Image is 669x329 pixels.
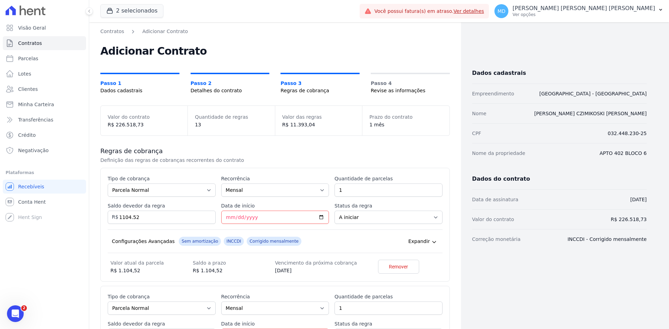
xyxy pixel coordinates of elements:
[7,305,24,322] iframe: Intercom live chat
[472,109,486,118] dt: Nome
[334,175,443,182] label: Quantidade de parcelas
[630,195,647,204] dd: [DATE]
[568,235,647,243] dd: INCCDI - Corrigido mensalmente
[3,36,86,50] a: Contratos
[334,202,443,209] label: Status da regra
[18,101,54,108] span: Minha Carteira
[369,113,442,121] dt: Prazo do contrato
[247,237,301,246] span: Corrigido mensalmente
[179,237,221,246] span: Sem amortização
[191,80,270,87] span: Passo 2
[18,70,31,77] span: Lotes
[3,195,86,209] a: Conta Hent
[221,293,329,300] label: Recorrência
[6,169,83,177] div: Plataformas
[334,293,443,300] label: Quantidade de parcelas
[3,143,86,157] a: Negativação
[221,202,329,209] label: Data de início
[275,259,357,267] dt: Vencimento da próxima cobrança
[108,293,216,300] label: Tipo de cobrança
[193,267,275,274] dd: R$ 1.104,52
[195,113,268,121] dt: Quantidade de regras
[221,320,329,327] label: Data de início
[472,68,647,78] h3: Dados cadastrais
[472,215,514,224] dt: Valor do contrato
[18,24,46,31] span: Visão Geral
[374,8,484,15] span: Você possui fatura(s) em atraso.
[100,87,179,94] span: Dados cadastrais
[378,260,419,274] a: Remover
[371,87,450,94] span: Revise as informações
[498,9,506,14] span: MD
[18,198,46,205] span: Conta Hent
[334,320,443,327] label: Status da regra
[108,121,180,128] dd: R$ 226.518,73
[108,175,216,182] label: Tipo de cobrança
[108,113,180,121] dt: Valor do contrato
[18,86,38,93] span: Clientes
[3,67,86,81] a: Lotes
[472,149,525,157] dt: Nome da propriedade
[100,157,334,164] p: Definição das regras de cobranças recorrentes do contrato
[280,80,360,87] span: Passo 3
[3,21,86,35] a: Visão Geral
[3,97,86,111] a: Minha Carteira
[282,121,355,128] dd: R$ 11.393,04
[3,180,86,194] a: Recebíveis
[454,8,484,14] a: Ver detalhes
[472,89,514,98] dt: Empreendimento
[100,4,163,17] button: 2 selecionados
[191,87,270,94] span: Detalhes do contrato
[110,267,193,274] dd: R$ 1.104,52
[224,237,244,246] span: INCCDI
[100,147,450,155] h3: Regras de cobrança
[18,116,53,123] span: Transferências
[3,128,86,142] a: Crédito
[142,28,188,35] a: Adicionar Contrato
[100,28,450,35] nav: Breadcrumb
[534,109,647,118] dd: [PERSON_NAME] CZIMIKOSKI [PERSON_NAME]
[472,235,521,243] dt: Correção monetária
[108,320,216,327] label: Saldo devedor da regra
[18,132,36,139] span: Crédito
[108,202,216,209] label: Saldo devedor da regra
[408,238,430,245] span: Expandir
[369,121,442,128] dd: 1 mês
[3,82,86,96] a: Clientes
[600,149,647,157] dd: APTO 402 BLOCO 6
[282,113,355,121] dt: Valor das regras
[221,175,329,182] label: Recorrência
[513,5,655,12] p: [PERSON_NAME] [PERSON_NAME] [PERSON_NAME]
[371,80,450,87] span: Passo 4
[110,259,193,267] dt: Valor atual da parcela
[18,55,38,62] span: Parcelas
[3,113,86,127] a: Transferências
[195,121,268,128] dd: 13
[472,174,647,184] h3: Dados do contrato
[112,238,175,245] div: Configurações Avançadas
[489,1,669,21] button: MD [PERSON_NAME] [PERSON_NAME] [PERSON_NAME] Ver opções
[100,73,450,94] nav: Progress
[21,305,27,311] span: 2
[389,263,408,270] span: Remover
[539,89,647,98] dd: [GEOGRAPHIC_DATA] - [GEOGRAPHIC_DATA]
[18,183,44,190] span: Recebíveis
[100,28,124,35] a: Contratos
[275,267,357,274] dd: [DATE]
[608,129,647,138] dd: 032.448.230-25
[3,52,86,65] a: Parcelas
[193,259,275,267] dt: Saldo a prazo
[513,12,655,17] p: Ver opções
[100,80,179,87] span: Passo 1
[472,129,481,138] dt: CPF
[611,215,647,224] dd: R$ 226.518,73
[280,87,360,94] span: Regras de cobrança
[472,195,518,204] dt: Data de assinatura
[108,209,118,221] span: R$
[18,40,42,47] span: Contratos
[100,46,450,56] h2: Adicionar Contrato
[18,147,49,154] span: Negativação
